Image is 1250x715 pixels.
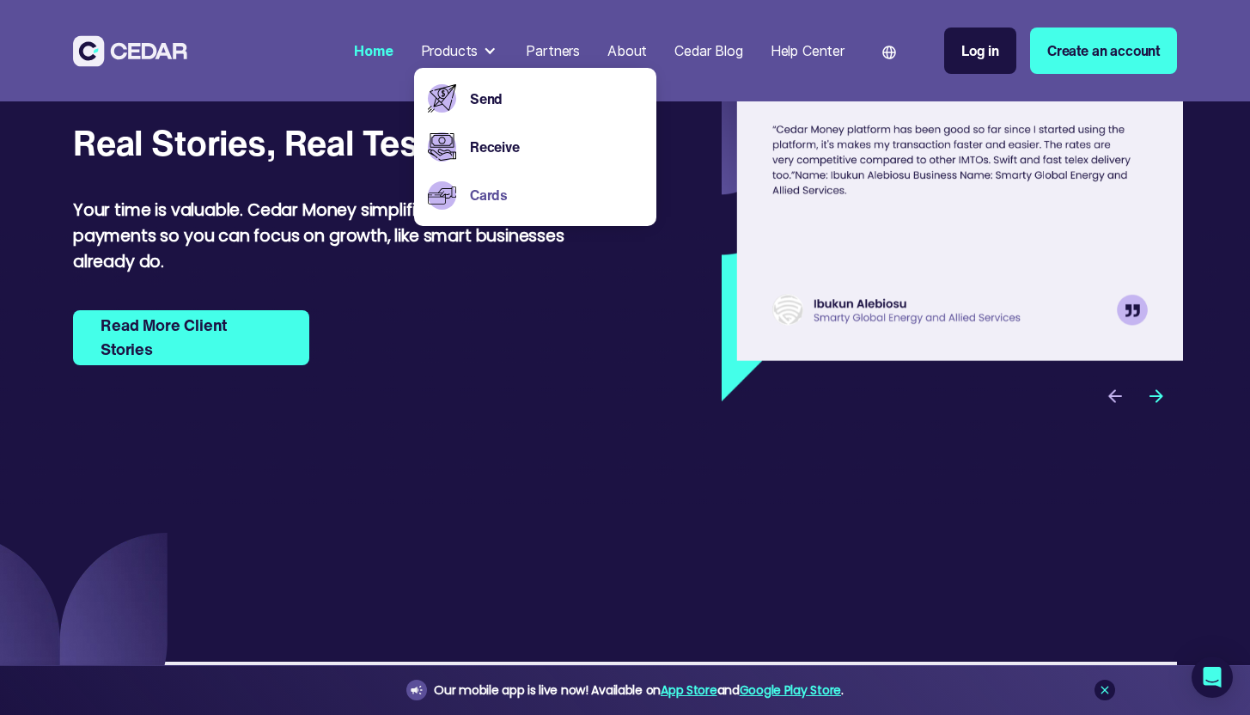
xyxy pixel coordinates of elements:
[434,680,843,701] div: Our mobile app is live now! Available on and .
[722,86,1177,401] div: carousel
[73,199,564,273] strong: Your time is valuable. Cedar Money simplifies cross-border payments so you can focus on growth, l...
[740,681,841,699] a: Google Play Store
[414,68,656,226] nav: Products
[961,40,999,61] div: Log in
[410,683,424,697] img: announcement
[519,32,587,70] a: Partners
[470,89,643,109] a: Send
[722,86,1151,401] div: 1 of 3
[1095,376,1136,417] div: previous slide
[354,40,393,61] div: Home
[101,314,281,361] strong: Read More Client Stories
[944,27,1016,74] a: Log in
[73,122,564,163] div: Real Stories, Real Testimonials
[607,40,647,61] div: About
[1192,657,1233,698] div: Open Intercom Messenger
[347,32,399,70] a: Home
[668,32,749,70] a: Cedar Blog
[722,86,1183,401] img: Testimonial
[526,40,580,61] div: Partners
[771,40,845,61] div: Help Center
[764,32,851,70] a: Help Center
[674,40,742,61] div: Cedar Blog
[661,681,716,699] a: App Store
[421,40,479,61] div: Products
[470,137,643,157] a: Receive
[73,310,309,365] a: Read More Client Stories
[414,34,506,68] div: Products
[1136,376,1177,417] div: next slide
[601,32,654,70] a: About
[882,46,896,59] img: world icon
[470,185,643,205] a: Cards
[1030,27,1177,74] a: Create an account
